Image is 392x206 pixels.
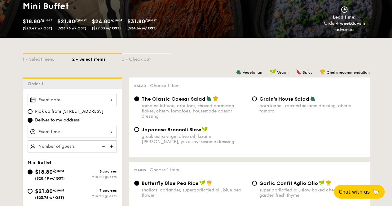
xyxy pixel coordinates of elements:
[303,70,312,75] span: Spicy
[35,117,80,123] span: Deliver to my address
[134,127,139,132] input: Japanese Broccoli Slawgreek extra virgin olive oil, kizami [PERSON_NAME], yuzu soy-sesame dressing
[206,180,212,186] img: icon-chef-hat.a58ddaea.svg
[134,168,146,172] span: Mains
[35,188,53,195] span: $21.80
[35,176,65,181] span: ($20.49 w/ GST)
[40,18,52,22] span: /guest
[28,160,51,165] span: Mini Buffet
[142,187,247,198] div: shallots, coriander, supergarlicfied oil, blue pea flower
[326,180,331,186] img: icon-chef-hat.a58ddaea.svg
[35,108,104,115] span: Pick up from [STREET_ADDRESS]
[28,109,33,114] input: Pick up from [STREET_ADDRESS]
[259,187,365,198] div: super garlicfied oil, slow baked cherry tomatoes, garden fresh thyme
[372,188,380,195] span: 🦙
[334,185,385,199] button: Chat with us🦙
[127,18,145,25] span: $31.80
[92,26,121,30] span: ($27.03 w/ GST)
[142,103,247,119] div: romaine lettuce, croutons, shaved parmesan flakes, cherry tomatoes, housemade caesar dressing
[142,127,201,133] span: Japanese Broccoli Slaw
[213,96,218,101] img: icon-chef-hat.a58ddaea.svg
[53,169,64,173] span: /guest
[259,96,309,102] span: Grain's House Salad
[28,126,117,138] input: Event time
[98,140,108,152] img: icon-reduce.1d2dbef1.svg
[122,54,171,63] div: 3 - Check out
[150,167,179,173] span: Choose 1 item
[72,175,117,179] div: Min 20 guests
[92,18,111,25] span: $24.80
[259,180,318,186] span: Garlic Confit Aglio Olio
[340,6,349,13] img: icon-clock.2db775ea.svg
[72,169,117,173] div: 6 courses
[243,70,262,75] span: Vegetarian
[142,180,199,186] span: Butterfly Blue Pea Rice
[28,81,46,86] span: Order 1
[236,69,241,75] img: icon-vegetarian.fe4039eb.svg
[320,69,325,75] img: icon-chef-hat.a58ddaea.svg
[23,26,52,30] span: ($20.49 w/ GST)
[134,181,139,186] input: Butterfly Blue Pea Riceshallots, coriander, supergarlicfied oil, blue pea flower
[252,181,257,186] input: Garlic Confit Aglio Oliosuper garlicfied oil, slow baked cherry tomatoes, garden fresh thyme
[28,189,33,194] input: $21.80/guest($23.76 w/ GST)7 coursesMin 20 guests
[75,18,87,22] span: /guest
[108,140,117,152] img: icon-add.58712e84.svg
[327,70,370,75] span: Chef's recommendation
[72,194,117,198] div: Min 20 guests
[317,20,372,33] div: Order in advance
[53,188,64,192] span: /guest
[270,69,276,75] img: icon-vegan.f8ff3823.svg
[206,96,212,101] img: icon-vegetarian.fe4039eb.svg
[259,103,365,114] div: corn kernel, roasted sesame dressing, cherry tomato
[142,134,247,144] div: greek extra virgin olive oil, kizami [PERSON_NAME], yuzu soy-sesame dressing
[142,96,205,102] span: The Classic Caesar Salad
[310,96,315,101] img: icon-vegetarian.fe4039eb.svg
[333,15,356,20] span: Lead time:
[28,169,33,174] input: $18.80/guest($20.49 w/ GST)6 coursesMin 20 guests
[339,189,370,195] span: Chat with us
[28,140,117,152] input: Number of guests
[134,84,146,88] span: Salad
[35,195,64,200] span: ($23.76 w/ GST)
[319,180,325,186] img: icon-vegan.f8ff3823.svg
[23,54,72,63] div: 1 - Select menu
[111,18,122,22] span: /guest
[252,96,257,101] input: Grain's House Saladcorn kernel, roasted sesame dressing, cherry tomato
[23,1,194,12] h1: Mini Buffet
[150,83,179,88] span: Choose 1 item
[336,21,361,26] strong: 4 weekdays
[145,18,157,22] span: /guest
[277,70,288,75] span: Vegan
[134,96,139,101] input: The Classic Caesar Saladromaine lettuce, croutons, shaved parmesan flakes, cherry tomatoes, house...
[199,180,205,186] img: icon-vegan.f8ff3823.svg
[57,18,75,25] span: $21.80
[127,26,157,30] span: ($34.66 w/ GST)
[72,188,117,193] div: 7 courses
[57,26,86,30] span: ($23.76 w/ GST)
[296,69,302,75] img: icon-spicy.37a8142b.svg
[35,169,53,175] span: $18.80
[28,118,33,123] input: Deliver to my address
[72,54,122,63] div: 2 - Select items
[23,18,40,25] span: $18.80
[202,126,208,132] img: icon-vegan.f8ff3823.svg
[28,94,117,106] input: Event date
